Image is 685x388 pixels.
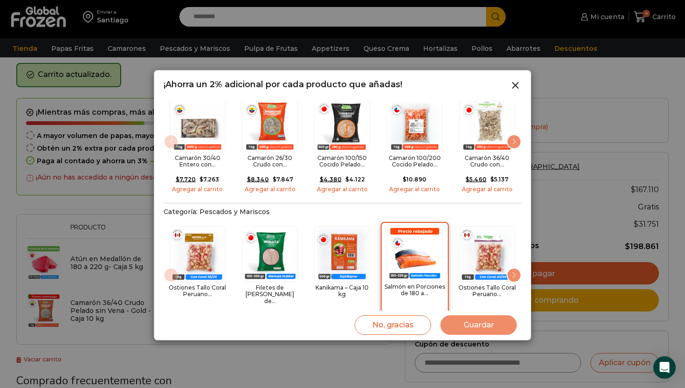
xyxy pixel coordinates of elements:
span: $ [247,176,251,183]
span: $ [403,176,406,183]
h2: Ostiones Tallo Coral Peruano... [167,284,228,298]
button: Guardar [440,315,517,335]
div: 1 / 15 [164,221,231,335]
span: $ [466,176,469,183]
div: 3 / 13 [308,91,376,199]
bdi: 4.380 [320,176,342,183]
div: 2 / 15 [236,221,303,335]
div: 1 / 13 [164,91,231,199]
h2: Kanikama – Caja 10 kg [312,284,373,298]
a: Agregar al carrito [457,186,518,193]
div: Next slide [507,268,521,283]
div: 4 / 15 [381,221,448,335]
span: $ [320,176,323,183]
h2: Camarón 26/30 Crudo con... [239,155,300,168]
span: $ [273,176,276,183]
h2: Camarón 100/200 Cocido Pelado... [384,155,445,168]
div: 5 / 13 [453,91,521,199]
bdi: 4.122 [345,176,365,183]
bdi: 5.137 [490,176,508,183]
h2: Salmón en Porciones de 180 a... [384,284,445,297]
div: Next slide [507,134,521,149]
div: 5 / 15 [453,221,521,335]
bdi: 7.847 [273,176,293,183]
bdi: 5.460 [466,176,486,183]
div: 2 / 13 [236,91,303,199]
span: $ [199,176,203,183]
div: 3 / 15 [308,221,376,335]
span: $ [490,176,494,183]
h2: Camarón 30/40 Entero con... [167,155,228,168]
bdi: 8.340 [247,176,269,183]
bdi: 10.890 [403,176,426,183]
h2: Categoría: Pescados y Mariscos [164,208,521,216]
a: Agregar al carrito [384,186,445,193]
h2: Camarón 100/150 Cocido Pelado... [312,155,373,168]
button: No, gracias [355,315,431,335]
h2: ¡Ahorra un 2% adicional por cada producto que añadas! [164,80,402,90]
h2: Ostiones Tallo Coral Peruano... [457,284,518,298]
div: 4 / 13 [381,91,448,199]
a: Agregar al carrito [239,186,300,193]
div: Open Intercom Messenger [653,356,676,379]
bdi: 7.720 [176,176,196,183]
h2: Filetes de [PERSON_NAME] de... [239,284,300,305]
bdi: 7.263 [199,176,219,183]
h2: Camarón 36/40 Crudo con... [457,155,518,168]
a: Agregar al carrito [167,186,228,193]
span: $ [176,176,179,183]
span: $ [345,176,349,183]
a: Agregar al carrito [312,186,373,193]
